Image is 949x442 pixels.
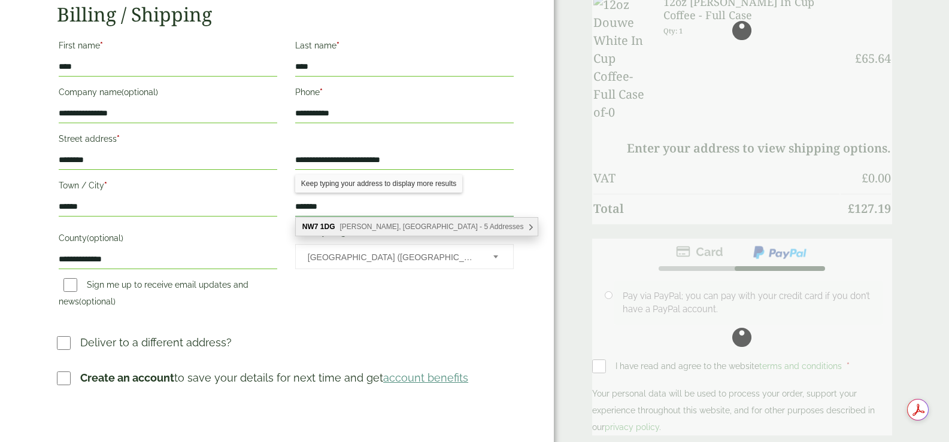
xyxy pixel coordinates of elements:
span: United Kingdom (UK) [308,245,477,270]
b: 1DG [320,222,335,231]
label: First name [59,37,277,57]
p: to save your details for next time and get [80,370,468,386]
span: [PERSON_NAME], [GEOGRAPHIC_DATA] - 5 Addresses [340,222,524,231]
abbr: required [104,181,107,190]
p: Deliver to a different address? [80,334,232,350]
abbr: required [336,41,339,50]
h2: Billing / Shipping [57,3,515,26]
label: County [59,230,277,250]
abbr: required [117,134,120,144]
input: Sign me up to receive email updates and news(optional) [63,278,77,292]
a: account benefits [383,371,468,384]
b: NW7 [302,222,319,231]
strong: Create an account [80,371,174,384]
span: (optional) [122,87,158,97]
label: Company name [59,84,277,104]
label: Street address [59,130,277,151]
label: Town / City [59,177,277,197]
div: Keep typing your address to display more results [295,175,462,193]
label: Last name [295,37,514,57]
span: (optional) [79,297,116,306]
label: Sign me up to receive email updates and news [59,280,248,310]
span: (optional) [87,233,123,243]
span: Country/Region [295,244,514,269]
label: Phone [295,84,514,104]
abbr: required [100,41,103,50]
abbr: required [320,87,323,97]
div: NW7 1DG [296,218,538,236]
